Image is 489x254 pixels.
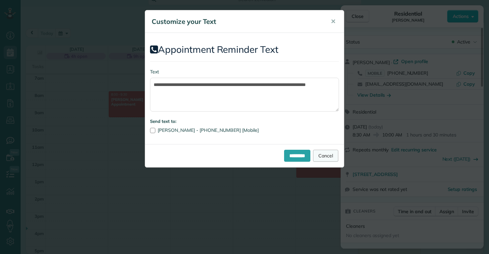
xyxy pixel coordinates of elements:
[150,68,339,75] label: Text
[152,17,321,26] h5: Customize your Text
[331,18,336,25] span: ✕
[150,119,176,124] strong: Send text to:
[158,127,259,133] span: [PERSON_NAME] - [PHONE_NUMBER] [Mobile]
[150,44,339,55] h2: Appointment Reminder Text
[313,150,338,162] a: Cancel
